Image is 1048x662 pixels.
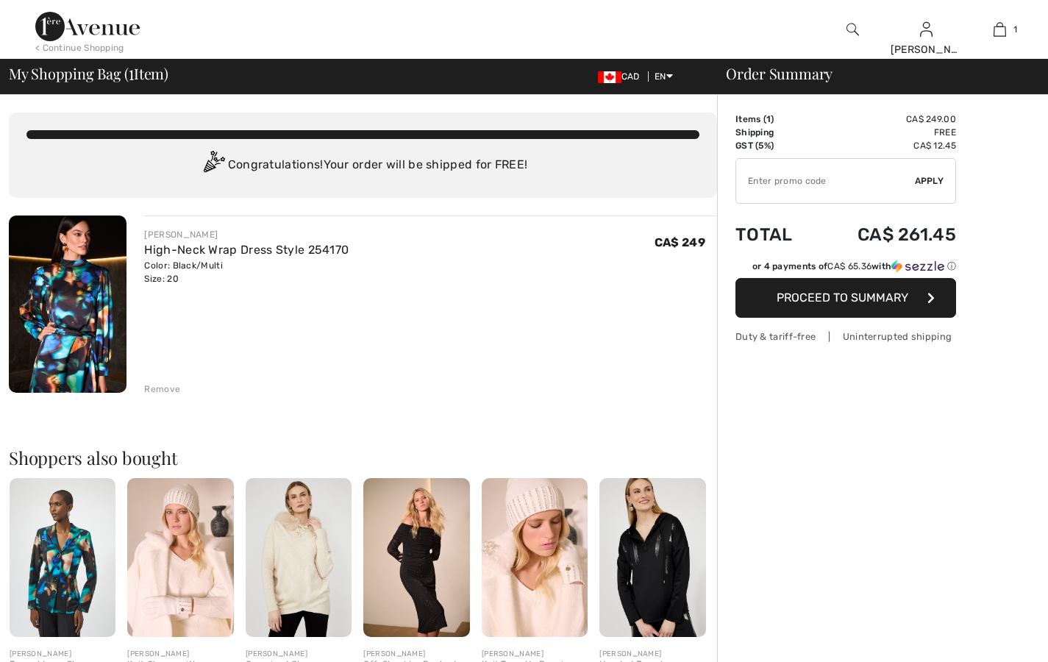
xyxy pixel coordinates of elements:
[816,139,956,152] td: CA$ 12.45
[735,126,816,139] td: Shipping
[246,478,352,638] img: Oversized Chevron Pullover Style 253780
[9,216,126,393] img: High-Neck Wrap Dress Style 254170
[846,21,859,38] img: search the website
[994,21,1006,38] img: My Bag
[9,66,168,81] span: My Shopping Bag ( Item)
[735,278,956,318] button: Proceed to Summary
[891,42,963,57] div: [PERSON_NAME]
[735,113,816,126] td: Items ( )
[777,291,908,305] span: Proceed to Summary
[127,478,233,638] img: Knit Gloves with Rhinestones Style 254970
[599,478,705,638] img: Hooded Jewel Embellished Pullover Style 253776
[735,330,956,344] div: Duty & tariff-free | Uninterrupted shipping
[129,63,134,82] span: 1
[482,649,588,660] div: [PERSON_NAME]
[915,174,944,188] span: Apply
[144,382,180,396] div: Remove
[144,228,349,241] div: [PERSON_NAME]
[766,114,771,124] span: 1
[735,260,956,278] div: or 4 payments ofCA$ 65.36withSezzle Click to learn more about Sezzle
[816,113,956,126] td: CA$ 249.00
[735,210,816,260] td: Total
[127,649,233,660] div: [PERSON_NAME]
[363,478,469,638] img: Off-Shoulder Ruched Midi Dress Style 254913
[26,151,699,180] div: Congratulations! Your order will be shipped for FREE!
[363,649,469,660] div: [PERSON_NAME]
[199,151,228,180] img: Congratulation2.svg
[144,259,349,285] div: Color: Black/Multi Size: 20
[10,649,115,660] div: [PERSON_NAME]
[655,235,705,249] span: CA$ 249
[35,12,140,41] img: 1ère Avenue
[816,210,956,260] td: CA$ 261.45
[655,71,673,82] span: EN
[736,159,915,203] input: Promo code
[9,449,717,466] h2: Shoppers also bought
[246,649,352,660] div: [PERSON_NAME]
[144,243,349,257] a: High-Neck Wrap Dress Style 254170
[10,478,115,638] img: Formal Long Sleeve Blazer Style 254104
[735,139,816,152] td: GST (5%)
[827,261,871,271] span: CA$ 65.36
[598,71,621,83] img: Canadian Dollar
[920,22,933,36] a: Sign In
[1013,23,1017,36] span: 1
[816,126,956,139] td: Free
[920,21,933,38] img: My Info
[891,260,944,273] img: Sezzle
[599,649,705,660] div: [PERSON_NAME]
[963,21,1035,38] a: 1
[35,41,124,54] div: < Continue Shopping
[598,71,646,82] span: CAD
[708,66,1039,81] div: Order Summary
[752,260,956,273] div: or 4 payments of with
[482,478,588,638] img: Knit Turn-Up Beanie with Rhinestones Style 254969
